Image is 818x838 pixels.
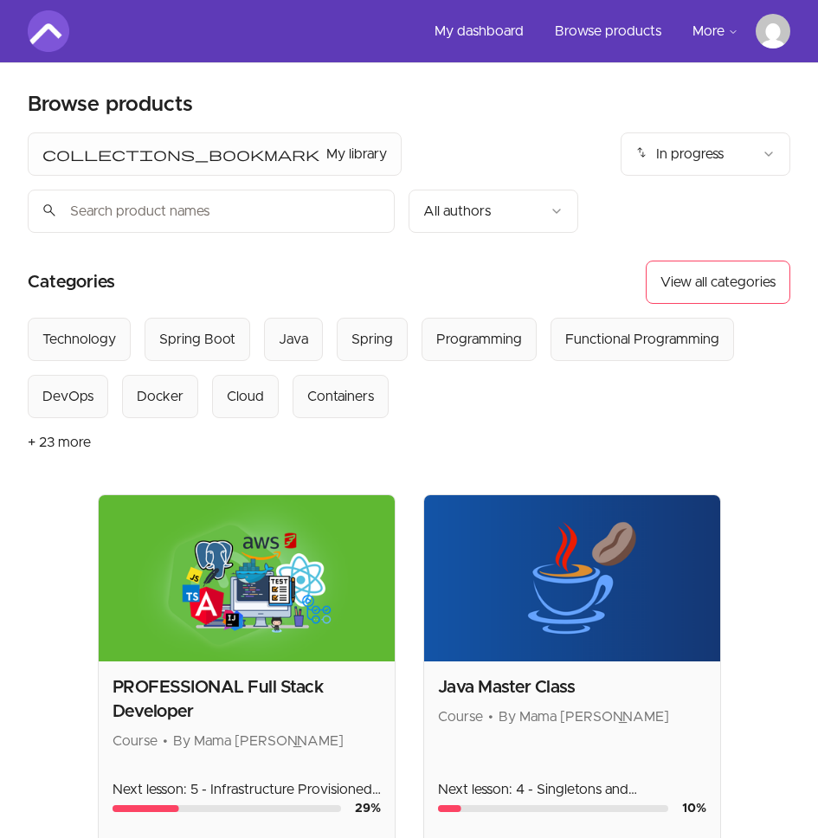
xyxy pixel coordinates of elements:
div: Cloud [227,386,264,407]
span: import_export [635,144,647,161]
span: By Mama [PERSON_NAME] [173,734,344,748]
button: More [679,10,752,52]
span: 29 % [355,803,381,815]
button: + 23 more [28,418,91,467]
div: Java [279,329,308,350]
h2: Browse products [28,91,193,119]
div: Functional Programming [565,329,719,350]
h2: Categories [28,261,115,304]
div: Course progress [113,805,341,812]
span: Course [113,734,158,748]
button: Filter by author [409,190,578,233]
a: Browse products [541,10,675,52]
div: Technology [42,329,116,350]
p: Next lesson: 4 - Singletons and @Inject_@Autowire [438,779,706,800]
span: collections_bookmark [42,144,319,164]
h2: Java Master Class [438,675,706,699]
div: Docker [137,386,184,407]
div: Spring [351,329,393,350]
button: Product sort options [621,132,790,176]
button: Filter by My library [28,132,402,176]
span: 10 % [682,803,706,815]
h2: PROFESSIONAL Full Stack Developer [113,675,381,724]
div: Containers [307,386,374,407]
span: search [42,198,57,222]
div: DevOps [42,386,93,407]
p: Next lesson: 5 - Infrastructure Provisioned By EB [113,779,381,800]
a: My dashboard [421,10,538,52]
input: Search product names [28,190,395,233]
span: • [163,734,168,748]
div: Programming [436,329,522,350]
img: Amigoscode logo [28,10,69,52]
div: Course progress [438,805,668,812]
span: By Mama [PERSON_NAME] [499,710,669,724]
img: Product image for Java Master Class [424,495,720,661]
span: Course [438,710,483,724]
img: Profile image for Kotaro Iwanaga [756,14,790,48]
img: Product image for PROFESSIONAL Full Stack Developer [99,495,395,661]
span: • [488,710,493,724]
button: View all categories [646,261,790,304]
div: Spring Boot [159,329,235,350]
nav: Main [421,10,790,52]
